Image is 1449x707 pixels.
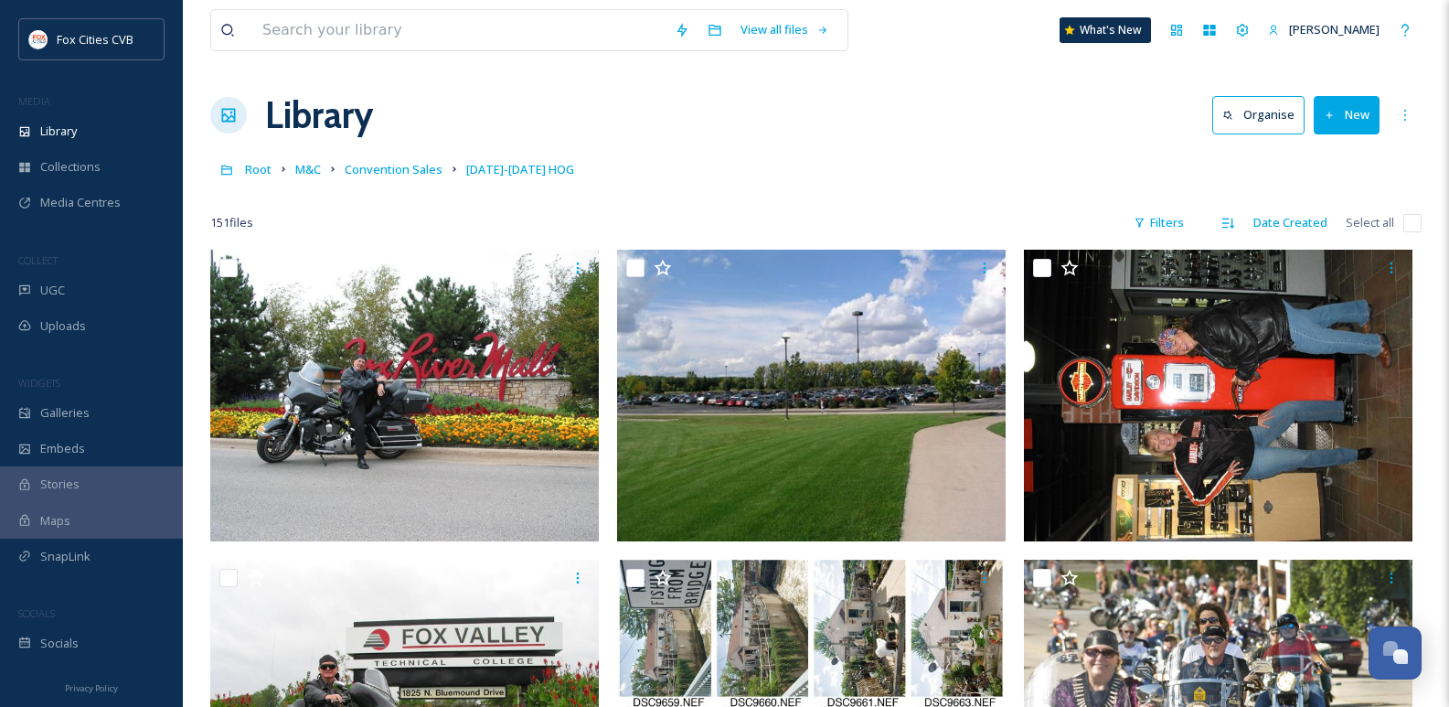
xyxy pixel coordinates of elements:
[65,682,118,694] span: Privacy Policy
[1060,17,1151,43] a: What's New
[1289,21,1380,37] span: [PERSON_NAME]
[210,214,253,231] span: 151 file s
[466,161,574,177] span: [DATE]-[DATE] HOG
[40,548,91,565] span: SnapLink
[40,512,70,530] span: Maps
[18,376,60,390] span: WIDGETS
[40,123,77,140] span: Library
[731,12,838,48] a: View all files
[265,88,373,143] a: Library
[40,635,79,652] span: Socials
[253,10,666,50] input: Search your library
[345,161,442,177] span: Convention Sales
[40,282,65,299] span: UGC
[18,606,55,620] span: SOCIALS
[617,250,1006,541] img: HOG Photos 2007-2010 (146).jpg
[1259,12,1389,48] a: [PERSON_NAME]
[40,317,86,335] span: Uploads
[1212,96,1305,134] button: Organise
[40,194,121,211] span: Media Centres
[245,161,272,177] span: Root
[245,158,272,180] a: Root
[295,158,321,180] a: M&C
[40,158,101,176] span: Collections
[18,253,58,267] span: COLLECT
[1369,627,1422,680] button: Open Chat
[40,440,85,457] span: Embeds
[1024,250,1412,541] img: HOG Photos 2007-2010 (90).JPG
[18,94,50,108] span: MEDIA
[57,31,133,48] span: Fox Cities CVB
[1244,205,1337,241] div: Date Created
[1346,214,1394,231] span: Select all
[295,161,321,177] span: M&C
[65,676,118,698] a: Privacy Policy
[40,476,80,493] span: Stories
[345,158,442,180] a: Convention Sales
[210,250,599,541] img: HOG Photos 2007-2010 (69).JPG
[1124,205,1193,241] div: Filters
[1314,96,1380,134] button: New
[466,158,574,180] a: [DATE]-[DATE] HOG
[29,30,48,48] img: images.png
[40,404,90,422] span: Galleries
